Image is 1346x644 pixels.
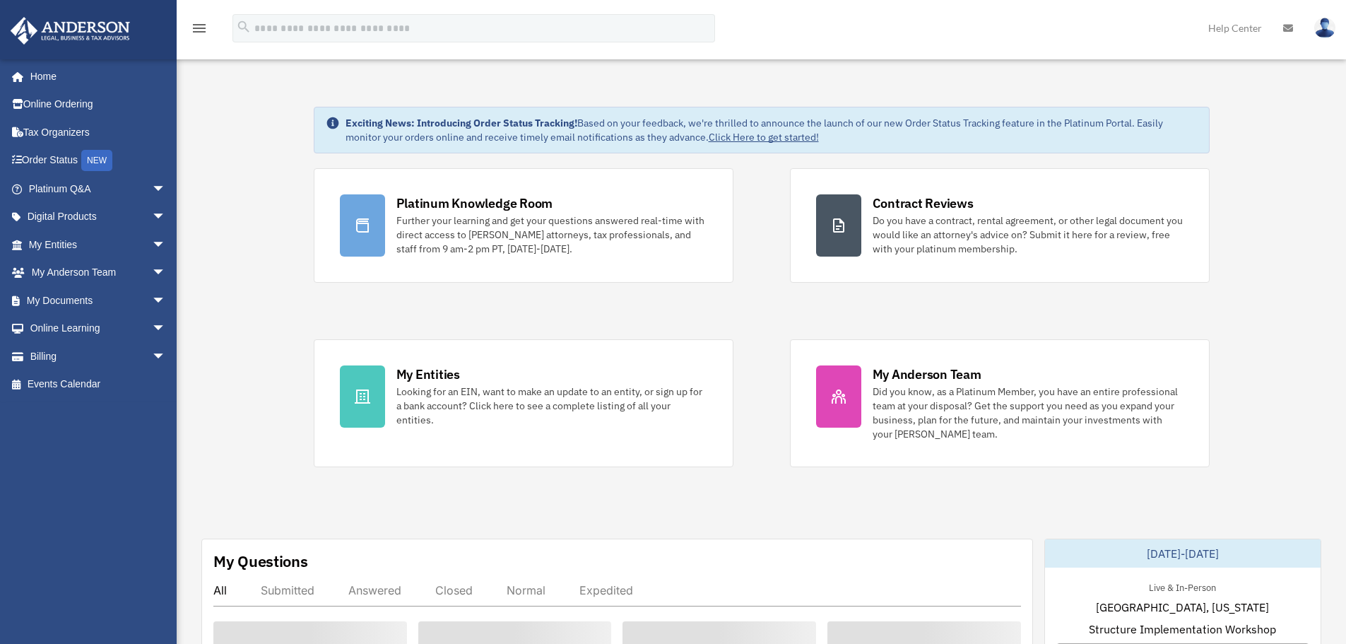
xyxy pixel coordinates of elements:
div: Normal [507,583,545,597]
div: Based on your feedback, we're thrilled to announce the launch of our new Order Status Tracking fe... [346,116,1198,144]
a: Contract Reviews Do you have a contract, rental agreement, or other legal document you would like... [790,168,1210,283]
div: My Anderson Team [873,365,981,383]
div: Contract Reviews [873,194,974,212]
div: My Questions [213,551,308,572]
a: Home [10,62,180,90]
div: Platinum Knowledge Room [396,194,553,212]
span: arrow_drop_down [152,286,180,315]
a: Billingarrow_drop_down [10,342,187,370]
div: Live & In-Person [1138,579,1227,594]
a: menu [191,25,208,37]
div: My Entities [396,365,460,383]
a: Platinum Q&Aarrow_drop_down [10,175,187,203]
a: Tax Organizers [10,118,187,146]
strong: Exciting News: Introducing Order Status Tracking! [346,117,577,129]
div: [DATE]-[DATE] [1045,539,1321,568]
div: Looking for an EIN, want to make an update to an entity, or sign up for a bank account? Click her... [396,385,707,427]
span: Structure Implementation Workshop [1089,621,1276,638]
a: My Entitiesarrow_drop_down [10,230,187,259]
div: Closed [435,583,473,597]
a: My Anderson Teamarrow_drop_down [10,259,187,287]
span: arrow_drop_down [152,203,180,232]
div: Submitted [261,583,314,597]
div: NEW [81,150,112,171]
a: Click Here to get started! [709,131,819,144]
a: My Entities Looking for an EIN, want to make an update to an entity, or sign up for a bank accoun... [314,339,733,467]
div: Expedited [579,583,633,597]
div: Did you know, as a Platinum Member, you have an entire professional team at your disposal? Get th... [873,385,1183,441]
span: arrow_drop_down [152,230,180,259]
i: search [236,19,252,35]
i: menu [191,20,208,37]
a: Order StatusNEW [10,146,187,175]
div: Further your learning and get your questions answered real-time with direct access to [PERSON_NAM... [396,213,707,256]
img: User Pic [1314,18,1335,38]
span: arrow_drop_down [152,175,180,204]
a: Events Calendar [10,370,187,399]
div: All [213,583,227,597]
a: Online Learningarrow_drop_down [10,315,187,343]
span: arrow_drop_down [152,259,180,288]
span: arrow_drop_down [152,342,180,371]
a: My Documentsarrow_drop_down [10,286,187,315]
a: My Anderson Team Did you know, as a Platinum Member, you have an entire professional team at your... [790,339,1210,467]
img: Anderson Advisors Platinum Portal [6,17,134,45]
div: Answered [348,583,401,597]
a: Platinum Knowledge Room Further your learning and get your questions answered real-time with dire... [314,168,733,283]
div: Do you have a contract, rental agreement, or other legal document you would like an attorney's ad... [873,213,1183,256]
a: Online Ordering [10,90,187,119]
a: Digital Productsarrow_drop_down [10,203,187,231]
span: [GEOGRAPHIC_DATA], [US_STATE] [1096,599,1269,616]
span: arrow_drop_down [152,315,180,344]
